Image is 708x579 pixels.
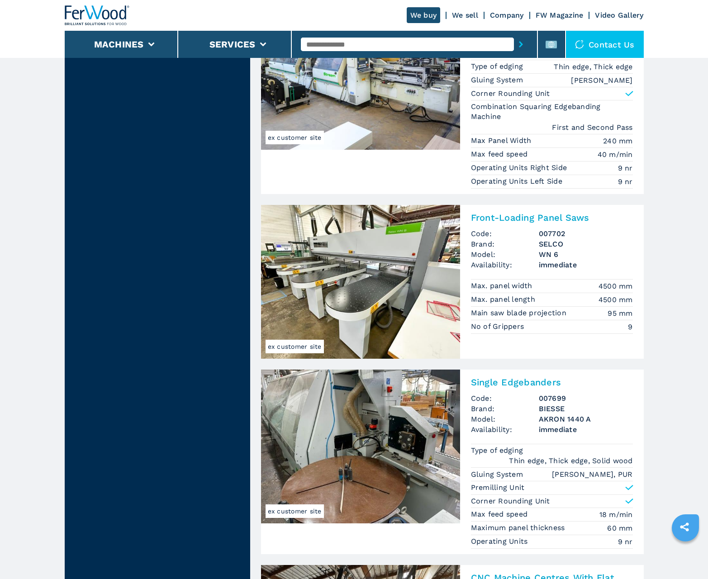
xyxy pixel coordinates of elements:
[407,7,441,23] a: We buy
[452,11,478,19] a: We sell
[490,11,524,19] a: Company
[598,149,633,160] em: 40 m/min
[471,414,539,424] span: Model:
[471,483,525,493] p: Premilling Unit
[471,281,535,291] p: Max. panel width
[539,393,633,403] h3: 007699
[566,31,644,58] div: Contact us
[539,403,633,414] h3: BIESSE
[471,446,526,456] p: Type of edging
[65,5,130,25] img: Ferwood
[595,11,643,19] a: Video Gallery
[552,122,632,133] em: First and Second Pass
[471,523,567,533] p: Maximum panel thickness
[471,228,539,239] span: Code:
[471,509,530,519] p: Max feed speed
[471,89,550,99] p: Corner Rounding Unit
[618,163,633,173] em: 9 nr
[539,239,633,249] h3: SELCO
[471,496,550,506] p: Corner Rounding Unit
[471,260,539,270] span: Availability:
[471,377,633,388] h2: Single Edgebanders
[471,403,539,414] span: Brand:
[471,294,538,304] p: Max. panel length
[670,538,701,572] iframe: Chat
[599,281,633,291] em: 4500 mm
[607,523,632,533] em: 60 mm
[554,62,632,72] em: Thin edge, Thick edge
[673,516,696,538] a: sharethis
[266,340,324,353] span: ex customer site
[552,469,633,479] em: [PERSON_NAME], PUR
[266,504,324,518] span: ex customer site
[608,308,632,318] em: 95 mm
[471,308,569,318] p: Main saw blade projection
[209,39,256,50] button: Services
[471,176,565,186] p: Operating Units Left Side
[599,294,633,305] em: 4500 mm
[471,536,530,546] p: Operating Units
[575,40,584,49] img: Contact us
[471,102,633,122] p: Combination Squaring Edgebanding Machine
[471,322,527,332] p: No of Grippers
[471,249,539,260] span: Model:
[618,176,633,187] em: 9 nr
[471,163,570,173] p: Operating Units Right Side
[539,424,633,435] span: immediate
[471,75,526,85] p: Gluing System
[509,456,632,466] em: Thin edge, Thick edge, Solid wood
[514,34,528,55] button: submit-button
[261,370,644,554] a: Single Edgebanders BIESSE AKRON 1440 Aex customer siteSingle EdgebandersCode:007699Brand:BIESSEMo...
[266,131,324,144] span: ex customer site
[603,136,633,146] em: 240 mm
[261,205,644,359] a: Front-Loading Panel Saws SELCO WN 6ex customer siteFront-Loading Panel SawsCode:007702Brand:SELCO...
[618,536,633,547] em: 9 nr
[471,136,534,146] p: Max Panel Width
[539,414,633,424] h3: AKRON 1440 A
[471,239,539,249] span: Brand:
[471,149,530,159] p: Max feed speed
[471,393,539,403] span: Code:
[471,62,526,71] p: Type of edging
[94,39,144,50] button: Machines
[539,228,633,239] h3: 007702
[628,322,632,332] em: 9
[471,470,526,479] p: Gluing System
[539,260,633,270] span: immediate
[539,249,633,260] h3: WN 6
[261,370,460,523] img: Single Edgebanders BIESSE AKRON 1440 A
[536,11,584,19] a: FW Magazine
[599,509,633,520] em: 18 m/min
[571,75,632,85] em: [PERSON_NAME]
[261,205,460,359] img: Front-Loading Panel Saws SELCO WN 6
[471,212,633,223] h2: Front-Loading Panel Saws
[471,424,539,435] span: Availability:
